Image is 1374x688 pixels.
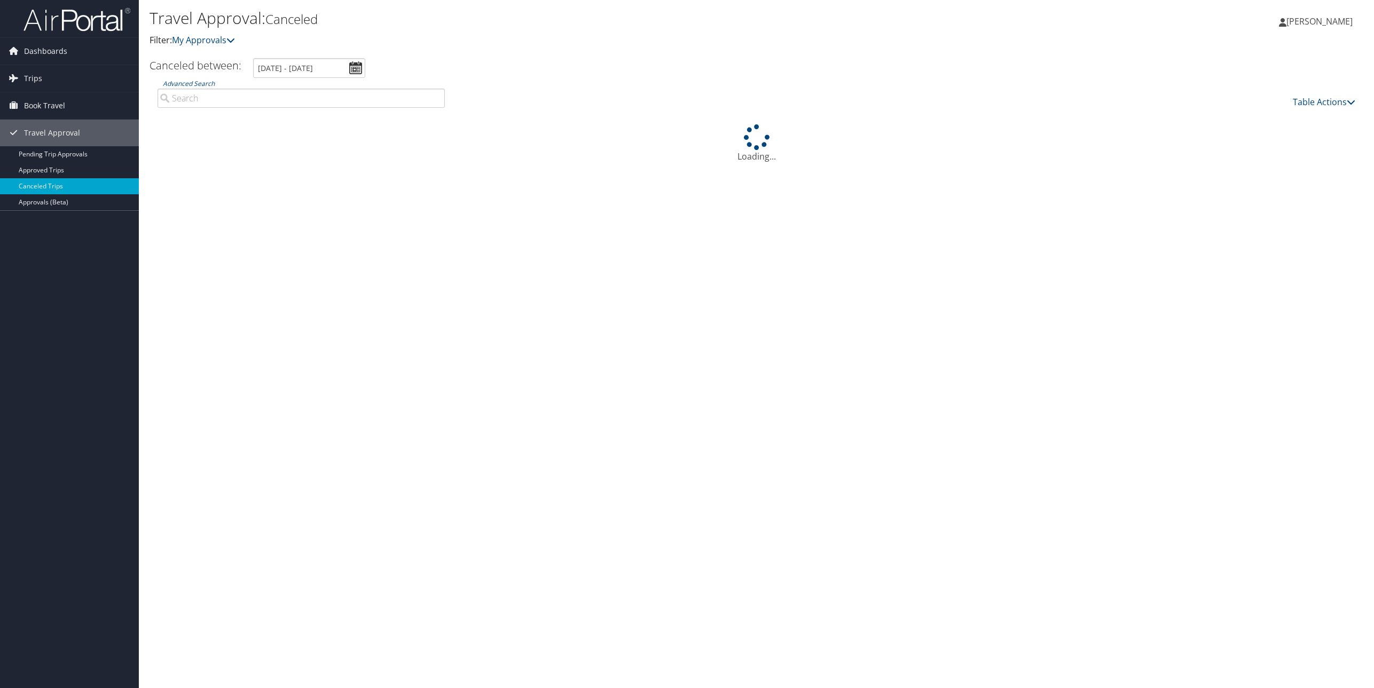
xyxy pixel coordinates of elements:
a: Advanced Search [163,79,215,88]
span: Travel Approval [24,120,80,146]
p: Filter: [150,34,959,48]
input: Advanced Search [158,89,445,108]
a: Table Actions [1293,96,1355,108]
h3: Canceled between: [150,58,241,73]
div: Loading... [150,124,1363,163]
span: [PERSON_NAME] [1286,15,1353,27]
small: Canceled [265,10,318,28]
span: Dashboards [24,38,67,65]
a: [PERSON_NAME] [1279,5,1363,37]
span: Trips [24,65,42,92]
h1: Travel Approval: [150,7,959,29]
input: [DATE] - [DATE] [253,58,365,78]
a: My Approvals [172,34,235,46]
img: airportal-logo.png [23,7,130,32]
span: Book Travel [24,92,65,119]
